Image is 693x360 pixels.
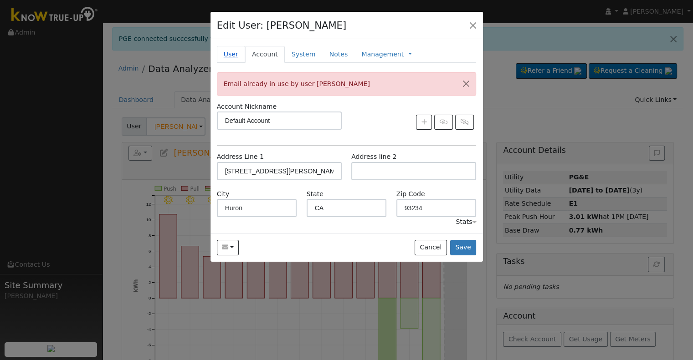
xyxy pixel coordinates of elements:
[217,102,277,112] label: Account Nickname
[217,240,239,255] button: josegtamayo19@gmail.com
[322,46,354,63] a: Notes
[224,80,370,87] span: Email already in use by user [PERSON_NAME]
[415,240,447,255] button: Cancel
[285,46,323,63] a: System
[396,189,425,199] label: Zip Code
[217,46,245,63] a: User
[450,240,477,255] button: Save
[456,217,476,227] div: Stats
[217,18,347,33] h4: Edit User: [PERSON_NAME]
[361,50,404,59] a: Management
[307,189,323,199] label: State
[245,46,285,63] a: Account
[351,152,396,162] label: Address line 2
[416,115,432,130] button: Create New Account
[434,115,453,130] button: Link Account
[217,152,264,162] label: Address Line 1
[455,115,474,130] button: Unlink Account
[217,189,230,199] label: City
